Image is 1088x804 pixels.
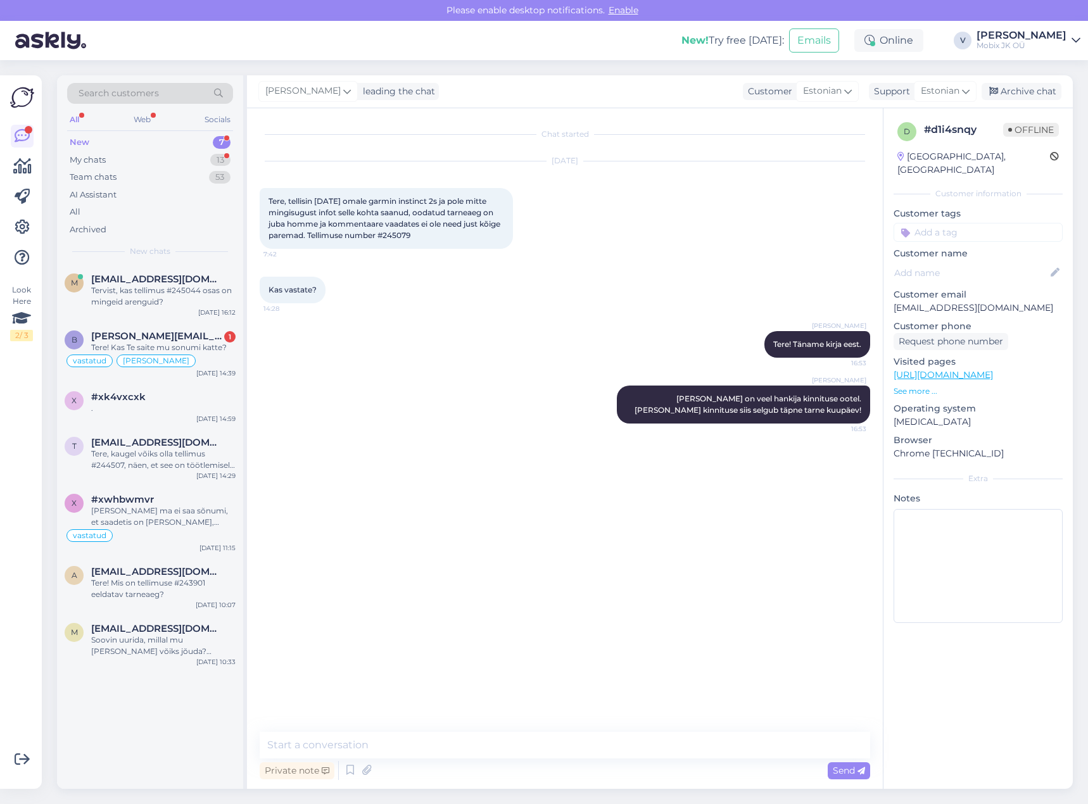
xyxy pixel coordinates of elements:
[213,136,231,149] div: 7
[894,223,1063,242] input: Add a tag
[894,266,1048,280] input: Add name
[91,494,154,505] span: #xwhbwmvr
[954,32,971,49] div: V
[977,30,1066,41] div: [PERSON_NAME]
[196,471,236,481] div: [DATE] 14:29
[224,331,236,342] div: 1
[894,492,1063,505] p: Notes
[91,448,236,471] div: Tere, kaugel võiks olla tellimus #244507, näen, et see on töötlemisel [PERSON_NAME] aga nädal aeg...
[196,368,236,378] div: [DATE] 14:39
[803,84,842,98] span: Estonian
[921,84,959,98] span: Estonian
[91,273,223,285] span: massa56@gmail.com
[73,532,106,539] span: vastatud
[894,301,1063,315] p: [EMAIL_ADDRESS][DOMAIN_NAME]
[789,28,839,53] button: Emails
[894,247,1063,260] p: Customer name
[91,566,223,577] span: annabel.sagen@gmail.com
[10,330,33,341] div: 2 / 3
[70,206,80,218] div: All
[123,357,189,365] span: [PERSON_NAME]
[199,543,236,553] div: [DATE] 11:15
[265,84,341,98] span: [PERSON_NAME]
[894,369,993,380] a: [URL][DOMAIN_NAME]
[72,335,77,344] span: b
[894,188,1063,199] div: Customer information
[894,473,1063,484] div: Extra
[894,355,1063,368] p: Visited pages
[894,386,1063,397] p: See more ...
[10,85,34,110] img: Askly Logo
[812,375,866,385] span: [PERSON_NAME]
[91,437,223,448] span: timokilk780@gmail.com
[67,111,82,128] div: All
[894,288,1063,301] p: Customer email
[773,339,861,349] span: Tere! Täname kirja eest.
[72,396,77,405] span: x
[819,424,866,434] span: 16:53
[70,136,89,149] div: New
[743,85,792,98] div: Customer
[894,207,1063,220] p: Customer tags
[263,304,311,313] span: 14:28
[91,577,236,600] div: Tere! Mis on tellimuse #243901 eeldatav tarneaeg?
[260,155,870,166] div: [DATE]
[196,657,236,667] div: [DATE] 10:33
[904,127,910,136] span: d
[91,623,223,634] span: mirjam.talts@hotmail.com
[260,762,334,779] div: Private note
[894,402,1063,415] p: Operating system
[260,129,870,140] div: Chat started
[10,284,33,341] div: Look Here
[196,600,236,610] div: [DATE] 10:07
[130,246,170,257] span: New chats
[72,441,77,451] span: t
[70,154,106,166] div: My chats
[196,414,236,424] div: [DATE] 14:59
[833,765,865,776] span: Send
[819,358,866,368] span: 16:53
[70,189,117,201] div: AI Assistant
[91,330,223,342] span: bert.privoi@gmail.com
[72,570,77,580] span: a
[70,171,117,184] div: Team chats
[812,321,866,330] span: [PERSON_NAME]
[72,498,77,508] span: x
[358,85,435,98] div: leading the chat
[894,415,1063,429] p: [MEDICAL_DATA]
[71,278,78,287] span: m
[91,285,236,308] div: Tervist, kas tellimus #245044 osas on mingeid arenguid?
[1003,123,1059,137] span: Offline
[869,85,910,98] div: Support
[854,29,923,52] div: Online
[91,403,236,414] div: .
[977,30,1080,51] a: [PERSON_NAME]Mobix JK OÜ
[924,122,1003,137] div: # d1i4snqy
[894,447,1063,460] p: Chrome [TECHNICAL_ID]
[91,505,236,528] div: [PERSON_NAME] ma ei saa sõnumi, et saadetis on [PERSON_NAME], [PERSON_NAME] tühistama tellimust. ...
[70,223,106,236] div: Archived
[977,41,1066,51] div: Mobix JK OÜ
[269,285,317,294] span: Kas vastate?
[894,333,1008,350] div: Request phone number
[894,434,1063,447] p: Browser
[73,357,106,365] span: vastatud
[91,342,236,353] div: Tere! Kas Te saite mu sonumi katte?
[897,150,1050,177] div: [GEOGRAPHIC_DATA], [GEOGRAPHIC_DATA]
[202,111,233,128] div: Socials
[605,4,642,16] span: Enable
[131,111,153,128] div: Web
[209,171,231,184] div: 53
[681,34,709,46] b: New!
[91,391,146,403] span: #xk4vxcxk
[210,154,231,166] div: 13
[894,320,1063,333] p: Customer phone
[198,308,236,317] div: [DATE] 16:12
[982,83,1061,100] div: Archive chat
[263,249,311,259] span: 7:42
[269,196,502,240] span: Tere, tellisin [DATE] omale garmin instinct 2s ja pole mitte mingisugust infot selle kohta saanud...
[635,394,863,415] span: [PERSON_NAME] on veel hankija kinnituse ootel. [PERSON_NAME] kinnituse siis selgub täpne tarne ku...
[91,634,236,657] div: Soovin uurida, millal mu [PERSON_NAME] võiks jõuda? Tellimisest on üle 3nädala möödas juba. Telli...
[79,87,159,100] span: Search customers
[71,627,78,637] span: m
